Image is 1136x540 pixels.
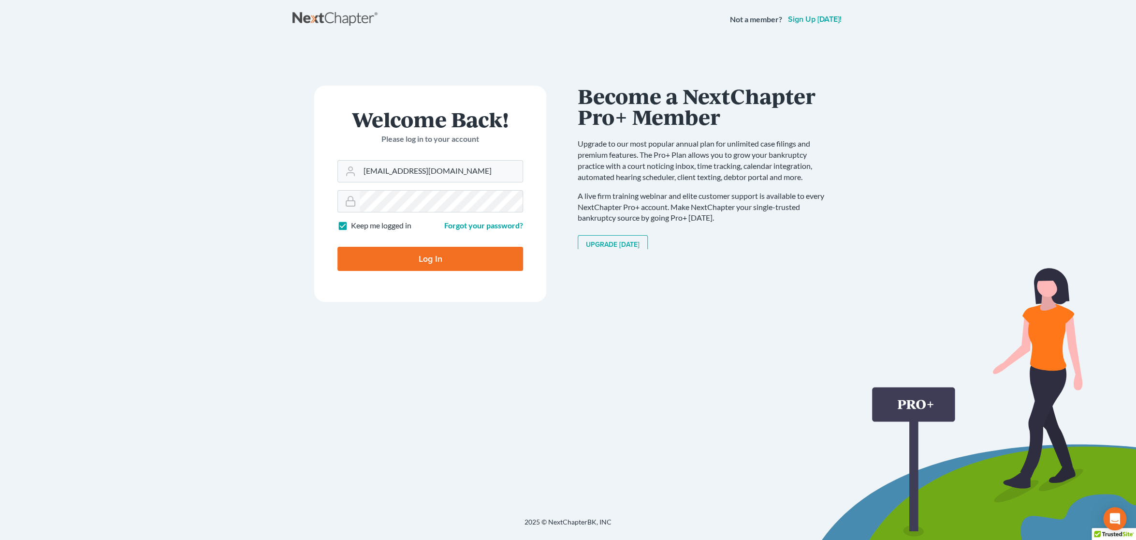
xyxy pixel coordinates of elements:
[786,15,844,23] a: Sign up [DATE]!
[337,247,523,271] input: Log In
[337,109,523,130] h1: Welcome Back!
[1103,507,1126,530] div: Open Intercom Messenger
[444,221,523,230] a: Forgot your password?
[578,235,648,255] a: Upgrade [DATE]
[730,14,782,25] strong: Not a member?
[292,517,844,535] div: 2025 © NextChapterBK, INC
[578,86,834,127] h1: Become a NextChapter Pro+ Member
[578,191,834,224] p: A live firm training webinar and elite customer support is available to every NextChapter Pro+ ac...
[351,220,411,231] label: Keep me logged in
[360,161,523,182] input: Email Address
[337,134,523,145] p: Please log in to your account
[578,138,834,182] p: Upgrade to our most popular annual plan for unlimited case filings and premium features. The Pro+...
